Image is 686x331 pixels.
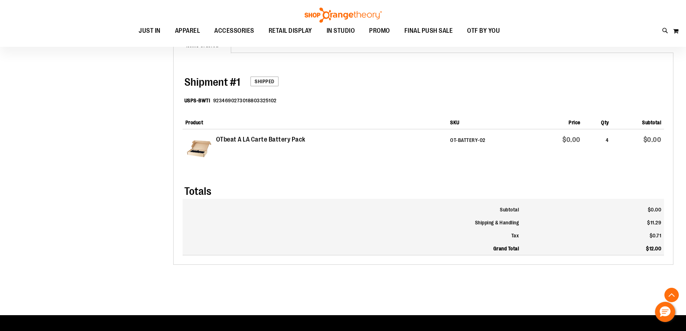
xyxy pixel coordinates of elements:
[493,246,519,251] strong: Grand Total
[216,135,305,144] strong: OTbeat A LA Carte Battery Pack
[583,129,612,171] td: 4
[139,23,161,39] span: JUST IN
[562,136,580,143] span: $0.00
[655,302,675,322] button: Hello, have a question? Let’s chat.
[183,216,522,229] th: Shipping & Handling
[327,23,355,39] span: IN STUDIO
[583,113,612,129] th: Qty
[214,23,254,39] span: ACCESSORIES
[184,76,236,88] span: Shipment #
[183,229,522,242] th: Tax
[648,207,662,213] span: $0.00
[168,23,207,39] a: APPAREL
[269,23,312,39] span: RETAIL DISPLAY
[397,23,460,39] a: FINAL PUSH SALE
[664,288,679,302] button: Back To Top
[184,76,240,88] span: 1
[467,23,500,39] span: OTF BY YOU
[534,113,583,129] th: Price
[460,23,507,39] a: OTF BY YOU
[646,246,661,251] span: $12.00
[650,233,662,238] span: $0.71
[207,23,261,39] a: ACCESSORIES
[131,23,168,39] a: JUST IN
[185,135,212,162] img: Product image for OTbeat A LA Carte Battery Pack
[261,23,319,39] a: RETAIL DISPLAY
[184,185,211,197] span: Totals
[319,23,362,39] a: IN STUDIO
[369,23,390,39] span: PROMO
[647,220,661,225] span: $11.29
[183,113,447,129] th: Product
[612,113,664,129] th: Subtotal
[644,136,662,143] span: $0.00
[362,23,397,39] a: PROMO
[250,76,279,86] span: Shipped
[184,97,210,104] dt: USPS-BWTI
[175,23,200,39] span: APPAREL
[404,23,453,39] span: FINAL PUSH SALE
[304,8,383,23] img: Shop Orangetheory
[447,129,533,171] td: OT-BATTERY-02
[447,113,533,129] th: SKU
[183,199,522,216] th: Subtotal
[213,97,277,104] dd: 9234690273018803325102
